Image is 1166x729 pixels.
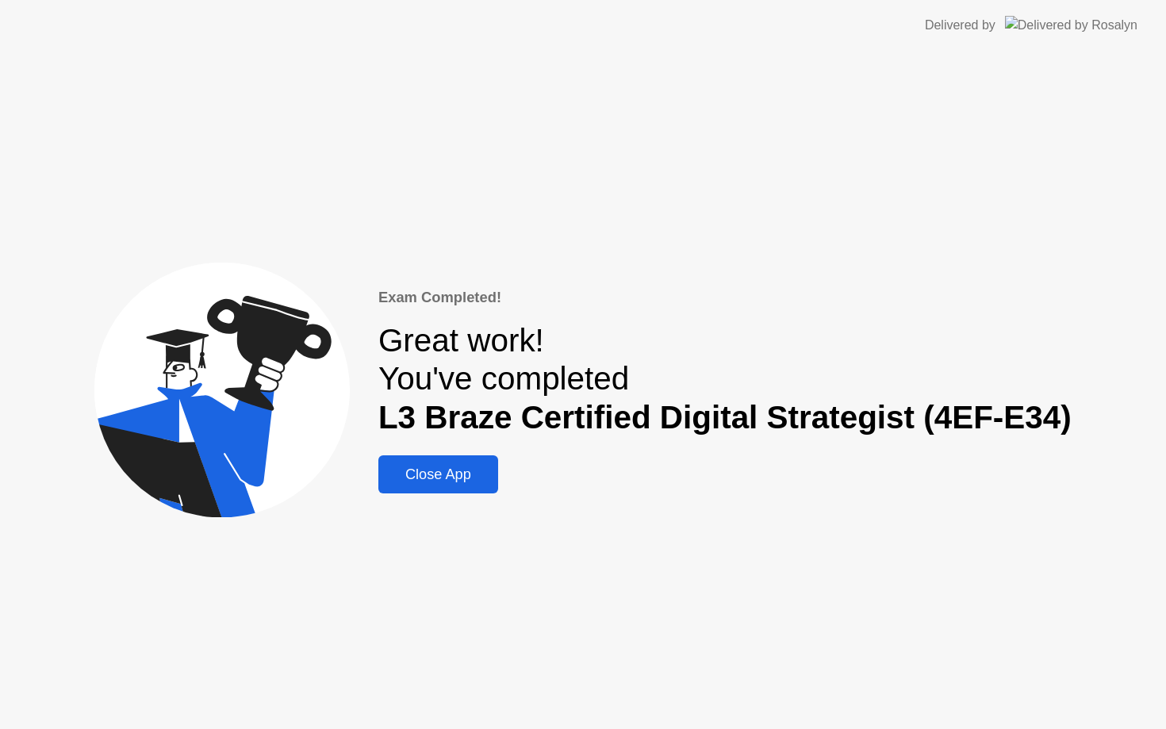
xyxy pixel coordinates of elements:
div: Close App [383,466,493,483]
button: Close App [378,455,498,493]
b: L3 Braze Certified Digital Strategist (4EF-E34) [378,399,1072,435]
div: Exam Completed! [378,286,1072,309]
div: Great work! You've completed [378,321,1072,437]
img: Delivered by Rosalyn [1005,16,1137,34]
div: Delivered by [925,16,995,35]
